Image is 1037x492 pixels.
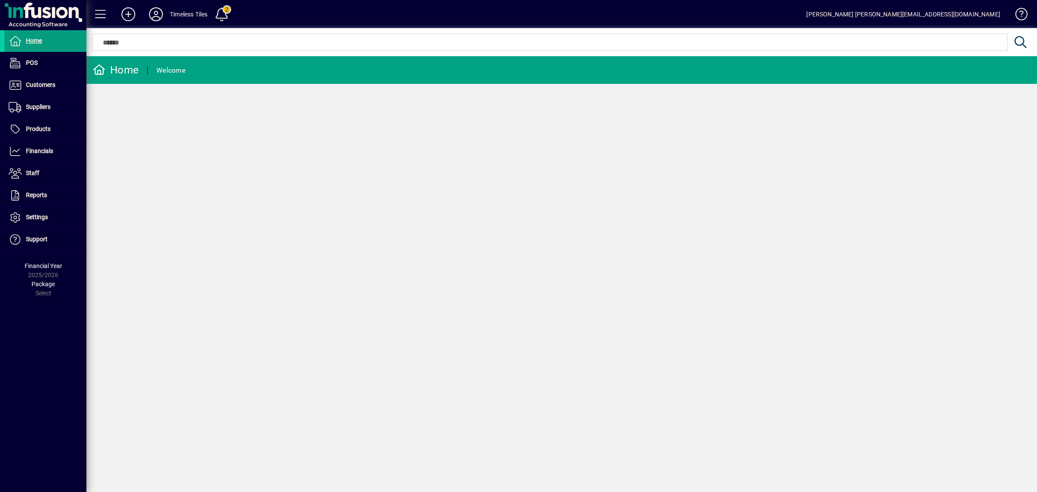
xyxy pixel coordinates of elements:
[26,214,48,220] span: Settings
[4,74,86,96] a: Customers
[4,163,86,184] a: Staff
[4,141,86,162] a: Financials
[26,169,39,176] span: Staff
[156,64,185,77] div: Welcome
[26,59,38,66] span: POS
[26,81,55,88] span: Customers
[32,281,55,288] span: Package
[26,147,53,154] span: Financials
[170,7,207,21] div: Timeless Tiles
[806,7,1000,21] div: [PERSON_NAME] [PERSON_NAME][EMAIL_ADDRESS][DOMAIN_NAME]
[4,52,86,74] a: POS
[4,118,86,140] a: Products
[26,236,48,243] span: Support
[1009,2,1026,30] a: Knowledge Base
[93,63,139,77] div: Home
[26,37,42,44] span: Home
[25,262,62,269] span: Financial Year
[26,192,47,198] span: Reports
[142,6,170,22] button: Profile
[26,103,51,110] span: Suppliers
[4,207,86,228] a: Settings
[4,96,86,118] a: Suppliers
[115,6,142,22] button: Add
[4,185,86,206] a: Reports
[26,125,51,132] span: Products
[4,229,86,250] a: Support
